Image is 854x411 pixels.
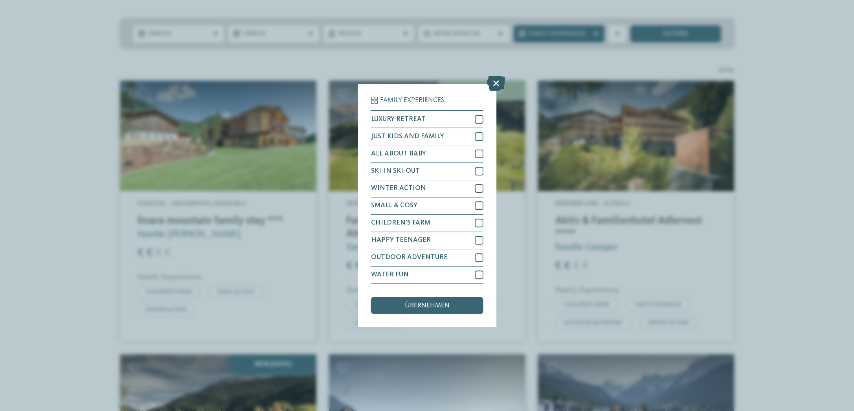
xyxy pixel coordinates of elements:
[371,202,417,209] span: SMALL & COSY
[371,185,426,192] span: WINTER ACTION
[371,271,408,278] span: WATER FUN
[371,116,425,123] span: LUXURY RETREAT
[371,133,444,140] span: JUST KIDS AND FAMILY
[380,97,444,104] span: Family Experiences
[371,219,430,227] span: CHILDREN’S FARM
[371,254,447,261] span: OUTDOOR ADVENTURE
[371,150,426,157] span: ALL ABOUT BABY
[405,302,450,309] span: übernehmen
[371,168,419,175] span: SKI-IN SKI-OUT
[371,237,430,244] span: HAPPY TEENAGER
